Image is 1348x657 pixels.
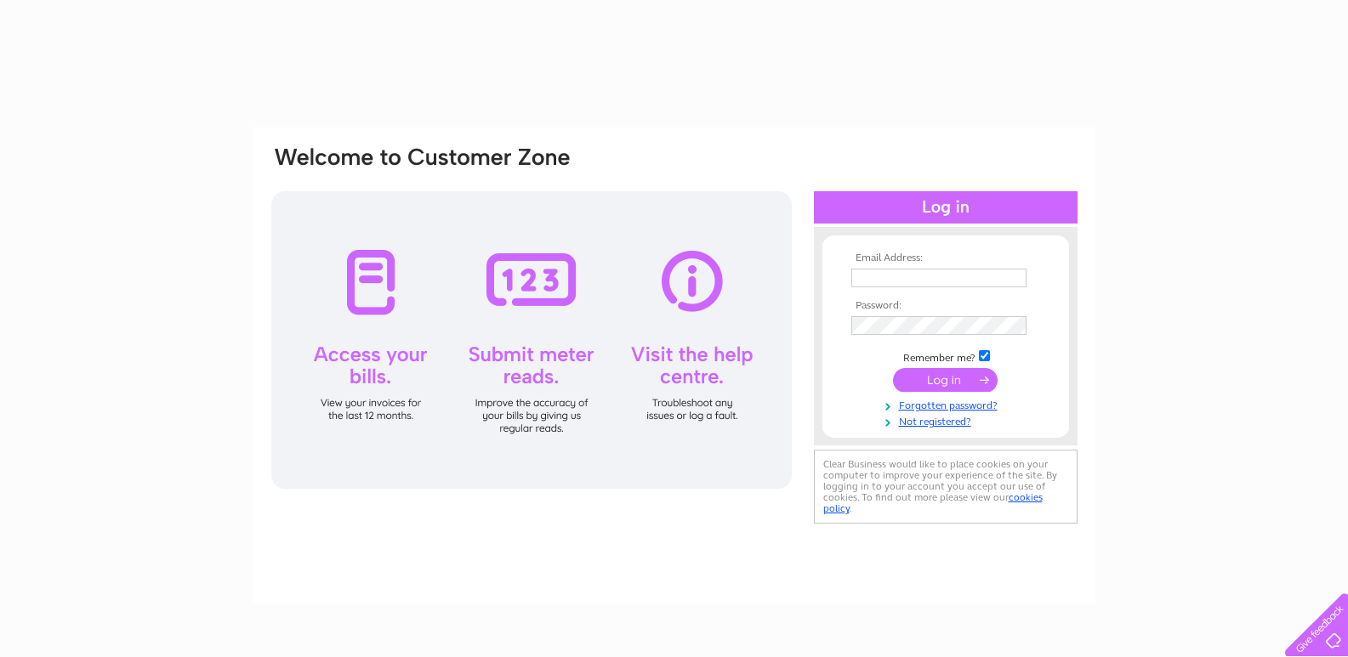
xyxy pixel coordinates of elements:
th: Email Address: [847,252,1044,264]
th: Password: [847,300,1044,312]
td: Remember me? [847,348,1044,365]
input: Submit [893,368,998,392]
a: Not registered? [851,412,1044,428]
div: Clear Business would like to place cookies on your computer to improve your experience of the sit... [814,450,1078,524]
a: Forgotten password? [851,396,1044,412]
a: cookies policy [823,491,1043,514]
